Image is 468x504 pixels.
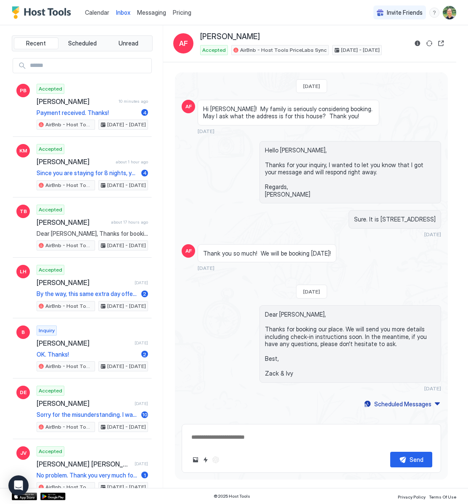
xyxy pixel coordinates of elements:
[107,363,146,370] span: [DATE] - [DATE]
[37,399,131,408] span: [PERSON_NAME]
[37,218,108,227] span: [PERSON_NAME]
[37,157,112,166] span: [PERSON_NAME]
[20,208,27,215] span: TB
[116,9,130,16] span: Inbox
[429,8,439,18] div: menu
[398,492,426,501] a: Privacy Policy
[179,38,188,48] span: AF
[26,59,151,73] input: Input Field
[424,385,441,392] span: [DATE]
[12,35,153,51] div: tab-group
[39,145,62,153] span: Accepted
[37,278,131,287] span: [PERSON_NAME]
[265,311,436,377] span: Dear [PERSON_NAME], Thanks for booking our place. We will send you more details including check-i...
[45,483,93,491] span: AirBnb - Host Tools PriceLabs Sync
[37,109,138,117] span: Payment received. Thanks!
[135,280,148,285] span: [DATE]
[45,181,93,189] span: AirBnb - Host Tools PriceLabs Sync
[37,169,138,177] span: Since you are staying for 8 nights, you can let me know whether you want pool heating after you c...
[107,302,146,310] span: [DATE] - [DATE]
[410,455,423,464] div: Send
[185,103,192,110] span: AF
[12,493,37,500] a: App Store
[443,6,456,19] div: User profile
[37,472,138,479] span: No problem. Thank you very much for letting me know.
[39,448,62,455] span: Accepted
[107,181,146,189] span: [DATE] - [DATE]
[137,8,166,17] a: Messaging
[203,250,331,257] span: Thank you so much! We will be booking [DATE]!
[85,9,109,16] span: Calendar
[303,288,320,295] span: [DATE]
[198,265,214,271] span: [DATE]
[37,411,138,419] span: Sorry for the misunderstanding. I was waiting for your payment before confirming the extra day, a...
[354,216,436,223] span: Sure. It is [STREET_ADDRESS]
[398,494,426,499] span: Privacy Policy
[436,38,446,48] button: Open reservation
[21,328,25,336] span: B
[26,40,46,47] span: Recent
[119,99,148,104] span: 10 minutes ago
[19,147,27,155] span: KM
[20,449,26,457] span: JV
[390,452,432,467] button: Send
[135,340,148,346] span: [DATE]
[203,105,374,120] span: Hi [PERSON_NAME]! My family is seriously considering booking. May I ask what the address is for t...
[201,455,211,465] button: Quick reply
[116,159,148,165] span: about 1 hour ago
[190,455,201,465] button: Upload image
[135,401,148,406] span: [DATE]
[39,266,62,274] span: Accepted
[173,9,191,16] span: Pricing
[107,483,146,491] span: [DATE] - [DATE]
[303,83,320,89] span: [DATE]
[39,387,62,395] span: Accepted
[60,37,105,49] button: Scheduled
[8,475,29,496] div: Open Intercom Messenger
[20,268,26,275] span: LH
[106,37,151,49] button: Unread
[143,109,147,116] span: 4
[185,247,192,255] span: AF
[135,461,148,467] span: [DATE]
[45,121,93,128] span: AirBnb - Host Tools PriceLabs Sync
[40,493,66,500] a: Google Play Store
[265,147,436,198] span: Hello [PERSON_NAME], Thanks for your inquiry, I wanted to let you know that I got your message an...
[119,40,138,47] span: Unread
[412,38,423,48] button: Reservation information
[387,9,423,16] span: Invite Friends
[107,242,146,249] span: [DATE] - [DATE]
[214,493,250,499] span: © 2025 Host Tools
[14,37,58,49] button: Recent
[12,6,75,19] a: Host Tools Logo
[424,38,434,48] button: Sync reservation
[202,46,226,54] span: Accepted
[37,460,131,468] span: [PERSON_NAME] [PERSON_NAME]
[85,8,109,17] a: Calendar
[143,291,146,297] span: 2
[20,87,26,94] span: PB
[111,219,148,225] span: about 17 hours ago
[37,290,138,298] span: By the way, this same extra day offer was also sent to the next guest, and they said they were di...
[20,389,26,396] span: DE
[116,8,130,17] a: Inbox
[374,400,431,408] div: Scheduled Messages
[45,363,93,370] span: AirBnb - Host Tools PriceLabs Sync
[143,351,146,357] span: 2
[45,242,93,249] span: AirBnb - Host Tools PriceLabs Sync
[45,302,93,310] span: AirBnb - Host Tools PriceLabs Sync
[424,231,441,237] span: [DATE]
[107,423,146,431] span: [DATE] - [DATE]
[363,398,441,410] button: Scheduled Messages
[37,97,115,106] span: [PERSON_NAME]
[144,472,146,478] span: 1
[45,423,93,431] span: AirBnb - Host Tools PriceLabs Sync
[37,339,131,347] span: [PERSON_NAME]
[39,85,62,93] span: Accepted
[142,411,148,418] span: 10
[198,128,214,134] span: [DATE]
[143,170,147,176] span: 4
